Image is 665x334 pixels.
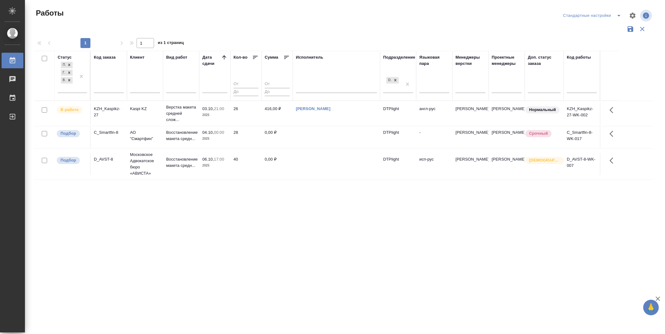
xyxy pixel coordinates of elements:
td: 40 [230,153,262,175]
div: Готов к работе [61,70,66,76]
div: Сумма [265,54,278,61]
span: из 1 страниц [158,39,184,48]
td: KZH_Kaspikz-27-WK-002 [564,103,600,124]
p: Срочный [529,130,548,137]
a: [PERSON_NAME] [296,106,330,111]
div: Подбор [61,62,66,68]
div: Можно подбирать исполнителей [56,156,87,165]
td: [PERSON_NAME] [489,103,525,124]
p: 21:00 [214,106,224,111]
div: Языковая пара [419,54,449,67]
div: Проектные менеджеры [492,54,522,67]
td: - [416,126,452,148]
div: Кол-во [234,54,248,61]
p: Восстановление макета средн... [166,156,196,169]
input: От [234,80,258,88]
p: [PERSON_NAME] [455,106,485,112]
td: исп-рус [416,153,452,175]
td: англ-рус [416,103,452,124]
p: 2025 [202,136,227,142]
td: 0,00 ₽ [262,126,293,148]
p: 2025 [202,112,227,118]
div: Можно подбирать исполнителей [56,129,87,138]
p: АО "Смартфин" [130,129,160,142]
button: Здесь прячутся важные кнопки [606,153,621,168]
div: D_AVST-8 [94,156,124,162]
td: DTPlight [380,153,416,175]
td: [PERSON_NAME] [489,126,525,148]
div: DTPlight [386,76,399,84]
p: Подбор [60,157,76,163]
td: 28 [230,126,262,148]
p: 06.10, [202,157,214,162]
p: Подбор [60,130,76,137]
button: Сбросить фильтры [636,23,648,35]
div: Статус [58,54,72,61]
p: Московское Адвокатское бюро «АВИСТА» [130,152,160,177]
p: [DEMOGRAPHIC_DATA] [529,157,560,163]
p: 00:00 [214,130,224,135]
span: 🙏 [646,301,656,314]
td: 26 [230,103,262,124]
p: Kaspi KZ [130,106,160,112]
div: Код работы [567,54,591,61]
td: DTPlight [380,126,416,148]
p: Восстановление макета средн... [166,129,196,142]
div: Исполнитель выполняет работу [56,106,87,114]
button: Сохранить фильтры [624,23,636,35]
div: В работе [61,77,66,84]
div: Код заказа [94,54,116,61]
button: Здесь прячутся важные кнопки [606,103,621,118]
td: DTPlight [380,103,416,124]
td: 416,00 ₽ [262,103,293,124]
div: Подбор, Готов к работе, В работе [60,61,73,69]
div: Доп. статус заказа [528,54,561,67]
p: Верстка макета средней слож... [166,104,196,123]
span: Посмотреть информацию [640,10,653,22]
div: split button [561,11,625,21]
div: Подбор, Готов к работе, В работе [60,76,73,84]
p: [PERSON_NAME] [455,129,485,136]
div: Менеджеры верстки [455,54,485,67]
p: [PERSON_NAME] [455,156,485,162]
div: Подбор, Готов к работе, В работе [60,69,73,77]
div: C_Smartfin-8 [94,129,124,136]
input: До [265,88,290,96]
span: Работы [34,8,64,18]
div: KZH_Kaspikz-27 [94,106,124,118]
p: 17:00 [214,157,224,162]
input: От [265,80,290,88]
div: Исполнитель [296,54,323,61]
div: Дата сдачи [202,54,221,67]
p: 04.10, [202,130,214,135]
td: C_Smartfin-8-WK-017 [564,126,600,148]
p: В работе [60,107,79,113]
div: Вид работ [166,54,187,61]
td: [PERSON_NAME] [489,153,525,175]
p: Нормальный [529,107,556,113]
div: Клиент [130,54,144,61]
div: DTPlight [386,77,392,84]
td: D_AVST-8-WK-007 [564,153,600,175]
div: Подразделение [383,54,415,61]
span: Настроить таблицу [625,8,640,23]
td: 0,00 ₽ [262,153,293,175]
p: 03.10, [202,106,214,111]
button: 🙏 [643,300,659,315]
p: 2025 [202,162,227,169]
input: До [234,88,258,96]
button: Здесь прячутся важные кнопки [606,126,621,141]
